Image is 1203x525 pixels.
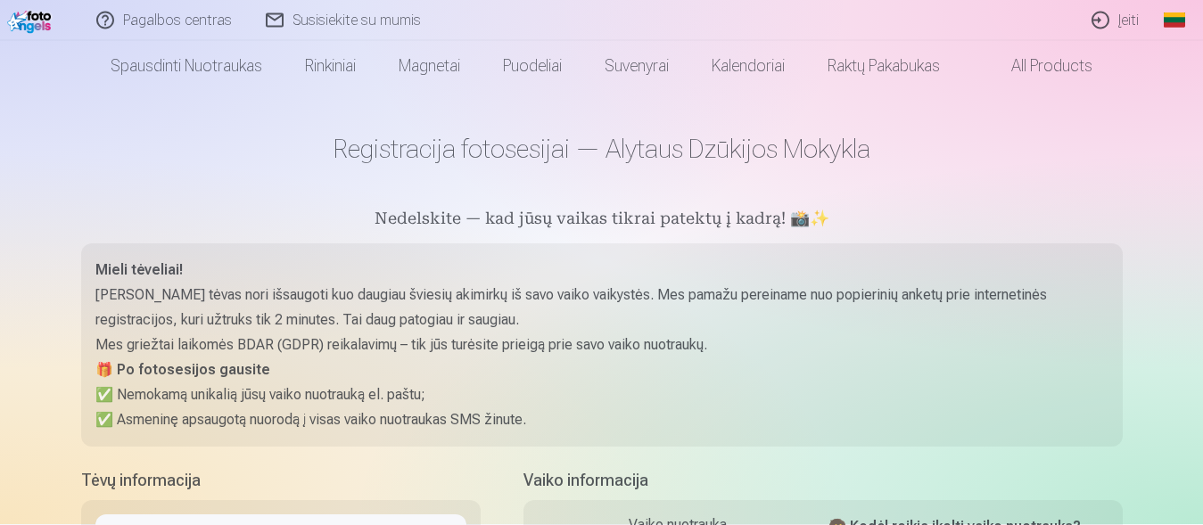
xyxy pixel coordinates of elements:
a: Spausdinti nuotraukas [89,41,284,91]
h5: Tėvų informacija [81,469,481,494]
h5: Vaiko informacija [523,469,1123,494]
a: Rinkiniai [284,41,377,91]
strong: Mieli tėveliai! [95,262,183,279]
img: /fa2 [7,7,55,34]
a: All products [961,41,1114,91]
a: Kalendoriai [690,41,806,91]
a: Magnetai [377,41,482,91]
a: Puodeliai [482,41,583,91]
p: [PERSON_NAME] tėvas nori išsaugoti kuo daugiau šviesių akimirkų iš savo vaiko vaikystės. Mes pama... [95,283,1108,333]
p: ✅ Asmeninę apsaugotą nuorodą į visas vaiko nuotraukas SMS žinute. [95,408,1108,433]
a: Raktų pakabukas [806,41,961,91]
p: Mes griežtai laikomės BDAR (GDPR) reikalavimų – tik jūs turėsite prieigą prie savo vaiko nuotraukų. [95,333,1108,358]
a: Suvenyrai [583,41,690,91]
h1: Registracija fotosesijai — Alytaus Dzūkijos Mokykla [81,134,1123,166]
p: ✅ Nemokamą unikalią jūsų vaiko nuotrauką el. paštu; [95,383,1108,408]
h5: Nedelskite — kad jūsų vaikas tikrai patektų į kadrą! 📸✨ [81,209,1123,234]
strong: 🎁 Po fotosesijos gausite [95,362,270,379]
